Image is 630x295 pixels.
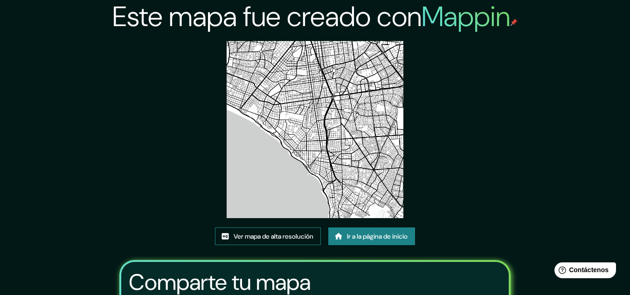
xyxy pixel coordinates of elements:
[347,232,408,240] font: Ir a la página de inicio
[547,259,620,285] iframe: Lanzador de widgets de ayuda
[215,227,321,245] a: Ver mapa de alta resolución
[227,41,404,218] img: created-map
[510,19,518,26] img: pin de mapeo
[234,232,313,240] font: Ver mapa de alta resolución
[328,227,415,245] a: Ir a la página de inicio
